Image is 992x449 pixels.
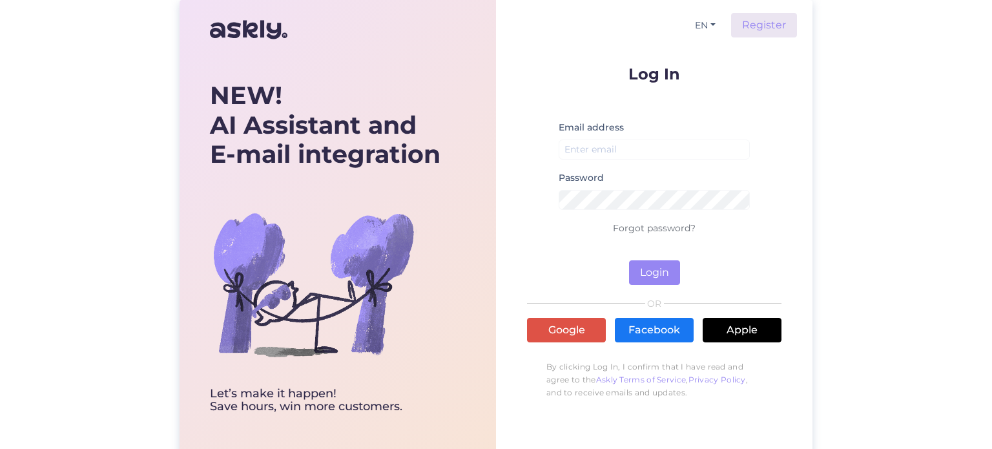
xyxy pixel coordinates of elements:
p: Log In [527,66,781,82]
button: Login [629,260,680,285]
b: NEW! [210,80,282,110]
img: bg-askly [210,181,417,388]
div: Let’s make it happen! Save hours, win more customers. [210,388,440,413]
button: EN [690,16,721,35]
a: Register [731,13,797,37]
span: OR [645,299,664,308]
a: Apple [703,318,781,342]
label: Email address [559,121,624,134]
a: Forgot password? [613,222,696,234]
img: Askly [210,14,287,45]
a: Facebook [615,318,694,342]
a: Privacy Policy [688,375,746,384]
p: By clicking Log In, I confirm that I have read and agree to the , , and to receive emails and upd... [527,354,781,406]
a: Askly Terms of Service [596,375,687,384]
input: Enter email [559,140,750,160]
div: AI Assistant and E-mail integration [210,81,440,169]
a: Google [527,318,606,342]
label: Password [559,171,604,185]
